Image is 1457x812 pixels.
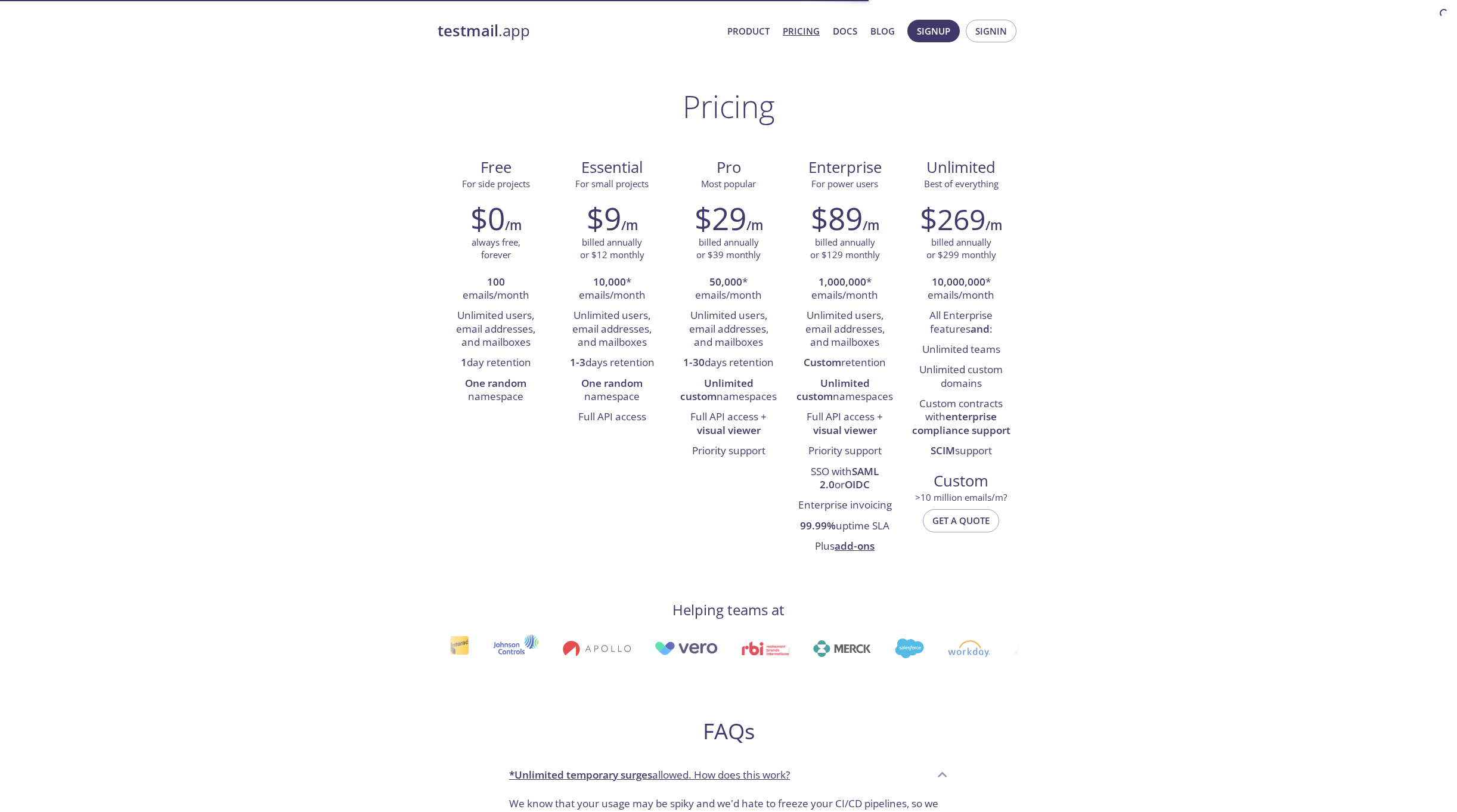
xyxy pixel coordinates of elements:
[746,215,763,235] h6: /m
[679,374,777,408] li: namespaces
[796,516,894,537] li: uptime SLA
[563,306,661,353] li: Unlimited users, email addresses, and mailboxes
[580,236,644,262] p: billed annually or $12 monthly
[505,215,522,235] h6: /m
[575,178,649,190] span: For small projects
[948,640,990,657] img: workday
[870,23,895,39] a: Blog
[461,355,467,369] strong: 1
[727,23,770,39] a: Product
[679,407,777,441] li: Full API access +
[915,491,1007,503] span: > 10 million emails/m?
[796,157,894,178] span: Enterprise
[796,376,870,403] strong: Unlimited custom
[447,157,544,178] span: Free
[796,441,894,461] li: Priority support
[563,374,661,408] li: namespace
[563,157,661,178] span: Essential
[796,374,894,408] li: namespaces
[447,272,545,306] li: emails/month
[447,374,545,408] li: namespace
[810,236,880,262] p: billed annually or $129 monthly
[820,464,879,491] strong: SAML 2.0
[679,441,777,461] li: Priority support
[895,639,923,658] img: salesforce
[937,200,985,238] span: 269
[804,355,841,369] strong: Custom
[796,462,894,496] li: SSO with or
[907,20,960,42] button: Signup
[701,178,756,190] span: Most popular
[697,423,761,437] strong: visual viewer
[783,23,820,39] a: Pricing
[912,394,1010,441] li: Custom contracts with
[971,322,990,336] strong: and
[465,376,526,390] strong: One random
[493,634,539,663] img: johnsoncontrols
[966,20,1016,42] button: Signin
[679,272,777,306] li: * emails/month
[932,275,985,289] strong: 10,000,000
[509,768,652,782] strong: *Unlimited temporary surges
[679,353,777,373] li: days retention
[932,513,990,528] span: Get a quote
[985,215,1002,235] h6: /m
[655,641,718,655] img: vero
[680,157,777,178] span: Pro
[796,495,894,516] li: Enterprise invoicing
[709,275,742,289] strong: 50,000
[800,519,836,532] strong: 99.99%
[621,215,638,235] h6: /m
[796,407,894,441] li: Full API access +
[472,236,520,262] p: always free, forever
[683,355,705,369] strong: 1-30
[438,20,498,41] strong: testmail
[587,200,621,236] h2: $9
[796,272,894,306] li: * emails/month
[813,423,877,437] strong: visual viewer
[563,407,661,427] li: Full API access
[924,178,999,190] span: Best of everything
[679,306,777,353] li: Unlimited users, email addresses, and mailboxes
[695,200,746,236] h2: $29
[696,236,761,262] p: billed annually or $39 monthly
[438,21,718,41] a: testmail.app
[811,178,878,190] span: For power users
[570,355,585,369] strong: 1-3
[926,236,996,262] p: billed annually or $299 monthly
[563,640,631,657] img: apollo
[920,200,985,236] h2: $
[923,509,999,532] button: Get a quote
[912,306,1010,340] li: All Enterprise features :
[447,353,545,373] li: day retention
[447,306,545,353] li: Unlimited users, email addresses, and mailboxes
[975,23,1007,39] span: Signin
[796,306,894,353] li: Unlimited users, email addresses, and mailboxes
[593,275,626,289] strong: 10,000
[672,600,785,619] h4: Helping teams at
[462,178,530,190] span: For side projects
[912,441,1010,461] li: support
[845,478,870,491] strong: OIDC
[680,376,754,403] strong: Unlimited custom
[912,272,1010,306] li: * emails/month
[917,23,950,39] span: Signup
[563,272,661,306] li: * emails/month
[509,767,790,783] p: allowed. How does this work?
[813,640,871,657] img: merck
[819,275,866,289] strong: 1,000,000
[683,88,775,124] h1: Pricing
[487,275,505,289] strong: 100
[811,200,863,236] h2: $89
[742,641,790,655] img: rbi
[500,718,957,745] h2: FAQs
[912,360,1010,394] li: Unlimited custom domains
[500,759,957,791] div: *Unlimited temporary surgesallowed. How does this work?
[563,353,661,373] li: days retention
[833,23,857,39] a: Docs
[470,200,505,236] h2: $0
[796,353,894,373] li: retention
[796,537,894,557] li: Plus
[863,215,879,235] h6: /m
[912,340,1010,360] li: Unlimited teams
